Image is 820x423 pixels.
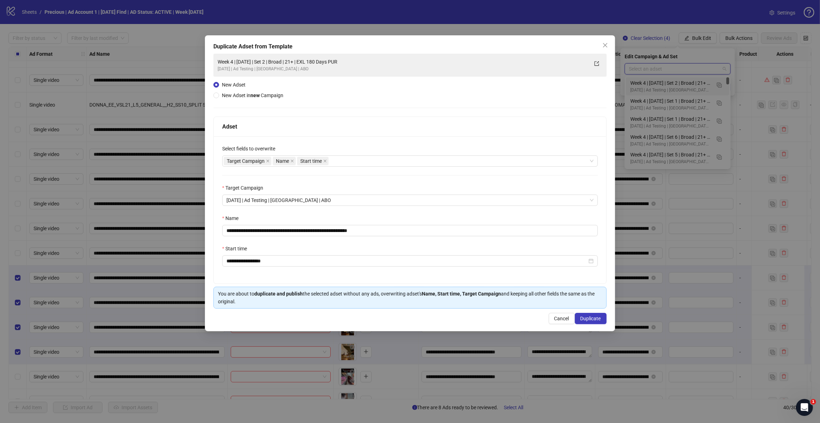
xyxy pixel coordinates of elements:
span: Target Campaign [224,157,271,165]
div: [DATE] | Ad Testing | [GEOGRAPHIC_DATA] | ABO [218,66,588,72]
span: Start time [297,157,329,165]
span: Cancel [554,316,569,321]
input: Name [222,225,598,236]
span: Name [276,157,289,165]
button: Duplicate [575,313,607,324]
label: Target Campaign [222,184,268,192]
button: Cancel [549,313,575,324]
span: Name [273,157,296,165]
div: Duplicate Adset from Template [213,42,607,51]
div: You are about to the selected adset without any ads, overwriting adset's and keeping all other fi... [218,290,602,305]
strong: Name, Start time, Target Campaign [422,291,501,297]
label: Name [222,214,243,222]
span: close [290,159,294,163]
span: New Adset [222,82,246,88]
div: Adset [222,122,598,131]
div: Week 4 | [DATE] | Set 2 | Broad | 21+ | EXL 180 Days PUR [218,58,588,66]
span: export [594,61,599,66]
span: New Adset in Campaign [222,93,283,98]
label: Start time [222,245,252,252]
strong: new [250,93,260,98]
span: Start time [300,157,322,165]
input: Start time [226,257,587,265]
span: close [323,159,327,163]
span: Target Campaign [227,157,265,165]
span: October 22nd | Ad Testing | US | ABO [226,195,594,205]
strong: duplicate and publish [254,291,303,297]
label: Select fields to overwrite [222,145,280,153]
span: 1 [810,399,816,405]
span: Duplicate [580,316,601,321]
span: close [266,159,270,163]
span: close [602,42,608,48]
button: Close [600,40,611,51]
iframe: Intercom live chat [796,399,813,416]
